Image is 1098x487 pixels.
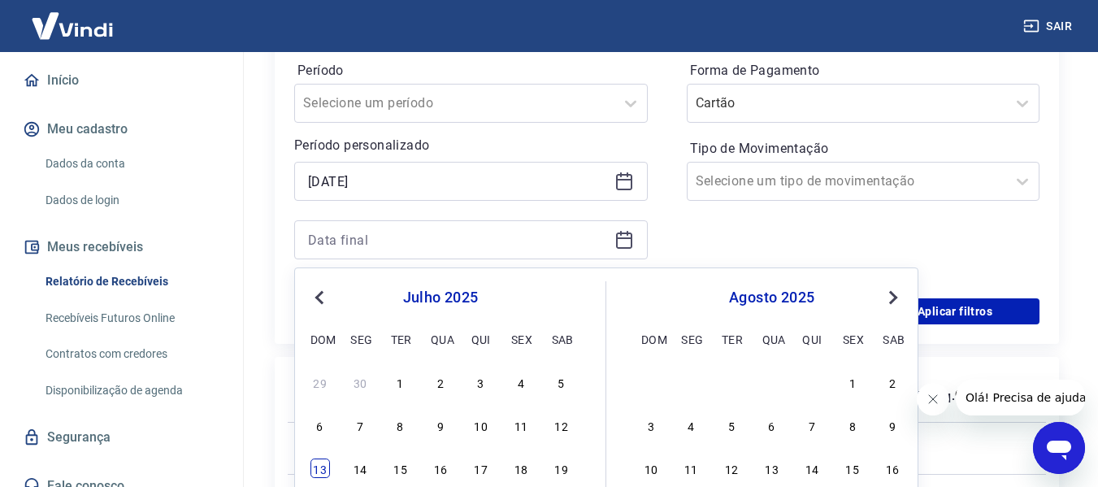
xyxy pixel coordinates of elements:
[511,372,531,392] div: Choose sexta-feira, 4 de julho de 2025
[552,372,571,392] div: Choose sábado, 5 de julho de 2025
[391,415,410,435] div: Choose terça-feira, 8 de julho de 2025
[39,184,224,217] a: Dados de login
[471,329,491,349] div: qui
[20,1,125,50] img: Vindi
[552,415,571,435] div: Choose sábado, 12 de julho de 2025
[883,459,902,478] div: Choose sábado, 16 de agosto de 2025
[762,372,782,392] div: Choose quarta-feira, 30 de julho de 2025
[20,111,224,147] button: Meu cadastro
[552,459,571,478] div: Choose sábado, 19 de julho de 2025
[641,459,661,478] div: Choose domingo, 10 de agosto de 2025
[39,147,224,180] a: Dados da conta
[310,288,329,307] button: Previous Month
[722,415,741,435] div: Choose terça-feira, 5 de agosto de 2025
[681,459,701,478] div: Choose segunda-feira, 11 de agosto de 2025
[471,372,491,392] div: Choose quinta-feira, 3 de julho de 2025
[20,420,224,455] a: Segurança
[802,372,822,392] div: Choose quinta-feira, 31 de julho de 2025
[431,329,450,349] div: qua
[294,136,648,155] p: Período personalizado
[843,459,862,478] div: Choose sexta-feira, 15 de agosto de 2025
[641,415,661,435] div: Choose domingo, 3 de agosto de 2025
[308,169,608,193] input: Data inicial
[431,459,450,478] div: Choose quarta-feira, 16 de julho de 2025
[552,329,571,349] div: sab
[722,459,741,478] div: Choose terça-feira, 12 de agosto de 2025
[1020,11,1078,41] button: Sair
[350,415,370,435] div: Choose segunda-feira, 7 de julho de 2025
[391,459,410,478] div: Choose terça-feira, 15 de julho de 2025
[762,329,782,349] div: qua
[511,459,531,478] div: Choose sexta-feira, 18 de julho de 2025
[471,415,491,435] div: Choose quinta-feira, 10 de julho de 2025
[310,372,330,392] div: Choose domingo, 29 de junho de 2025
[310,329,330,349] div: dom
[843,329,862,349] div: sex
[350,372,370,392] div: Choose segunda-feira, 30 de junho de 2025
[308,288,573,307] div: julho 2025
[641,329,661,349] div: dom
[956,380,1085,415] iframe: Mensagem da empresa
[39,265,224,298] a: Relatório de Recebíveis
[391,329,410,349] div: ter
[690,139,1037,159] label: Tipo de Movimentação
[297,61,644,80] label: Período
[681,329,701,349] div: seg
[883,415,902,435] div: Choose sábado, 9 de agosto de 2025
[843,372,862,392] div: Choose sexta-feira, 1 de agosto de 2025
[350,459,370,478] div: Choose segunda-feira, 14 de julho de 2025
[39,374,224,407] a: Disponibilização de agenda
[883,288,903,307] button: Next Month
[722,372,741,392] div: Choose terça-feira, 29 de julho de 2025
[762,415,782,435] div: Choose quarta-feira, 6 de agosto de 2025
[511,415,531,435] div: Choose sexta-feira, 11 de julho de 2025
[639,288,905,307] div: agosto 2025
[722,329,741,349] div: ter
[802,329,822,349] div: qui
[310,415,330,435] div: Choose domingo, 6 de julho de 2025
[762,459,782,478] div: Choose quarta-feira, 13 de agosto de 2025
[20,63,224,98] a: Início
[681,415,701,435] div: Choose segunda-feira, 4 de agosto de 2025
[310,459,330,478] div: Choose domingo, 13 de julho de 2025
[39,337,224,371] a: Contratos com credores
[431,415,450,435] div: Choose quarta-feira, 9 de julho de 2025
[431,372,450,392] div: Choose quarta-feira, 2 de julho de 2025
[883,329,902,349] div: sab
[511,329,531,349] div: sex
[10,11,137,24] span: Olá! Precisa de ajuda?
[391,372,410,392] div: Choose terça-feira, 1 de julho de 2025
[843,415,862,435] div: Choose sexta-feira, 8 de agosto de 2025
[883,372,902,392] div: Choose sábado, 2 de agosto de 2025
[802,415,822,435] div: Choose quinta-feira, 7 de agosto de 2025
[350,329,370,349] div: seg
[870,298,1039,324] button: Aplicar filtros
[681,372,701,392] div: Choose segunda-feira, 28 de julho de 2025
[641,372,661,392] div: Choose domingo, 27 de julho de 2025
[802,459,822,478] div: Choose quinta-feira, 14 de agosto de 2025
[690,61,1037,80] label: Forma de Pagamento
[917,383,949,415] iframe: Fechar mensagem
[39,302,224,335] a: Recebíveis Futuros Online
[471,459,491,478] div: Choose quinta-feira, 17 de julho de 2025
[308,228,608,252] input: Data final
[1033,422,1085,474] iframe: Botão para abrir a janela de mensagens
[20,229,224,265] button: Meus recebíveis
